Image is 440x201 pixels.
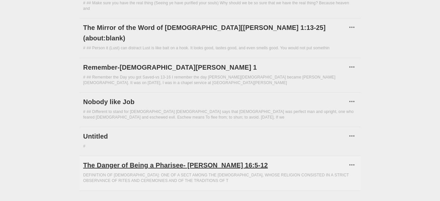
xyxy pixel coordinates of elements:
[83,62,347,73] a: Remember-[DEMOGRAPHIC_DATA][PERSON_NAME] 1
[83,97,347,107] a: Nobody like Job
[83,160,347,170] a: The Danger of Being a Pharisee- [PERSON_NAME] 16:5-12
[83,131,347,142] a: Untitled
[83,172,357,184] div: DEFINITION OF [DEMOGRAPHIC_DATA]: ONE OF A SECT AMONG THE [DEMOGRAPHIC_DATA], WHOSE RELIGION CONS...
[83,109,357,120] div: # ## Different to stand for [DEMOGRAPHIC_DATA] [DEMOGRAPHIC_DATA] says that [DEMOGRAPHIC_DATA] wa...
[83,144,357,149] div: #
[83,75,357,86] div: # ## Remember the Day you got Saved-vs 13-16 I remember the day [PERSON_NAME][DEMOGRAPHIC_DATA] b...
[83,22,347,43] a: The Mirror of the Word of [DEMOGRAPHIC_DATA][[PERSON_NAME] 1:13-25](about:blank)
[83,0,357,11] div: # ## Make sure you have the real thing (Seeing ye have purified your souls) Why should we be so s...
[83,45,357,51] div: # ## Person it (Lust) can distract Lust is like bait on a hook. It looks good, tastes good, and e...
